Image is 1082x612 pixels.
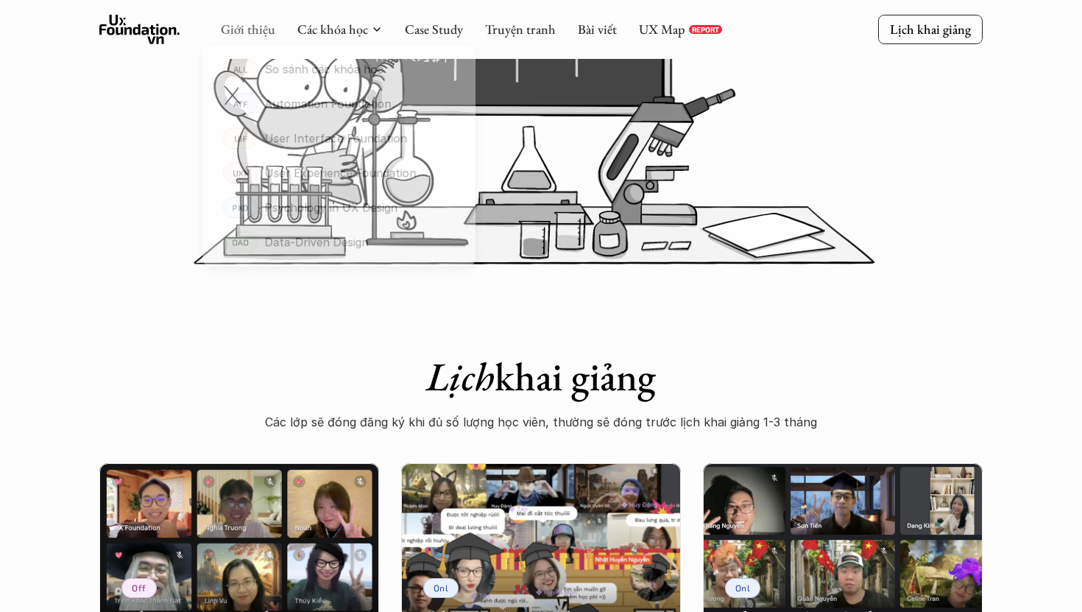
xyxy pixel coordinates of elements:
[890,21,971,38] p: Lịch khai giảng
[578,21,617,38] a: Bài viết
[426,351,495,402] em: Lịch
[247,411,835,433] p: Các lớp sẽ đóng đăng ký khi đủ số lượng học viên, thường sẽ đóng trước lịch khai giảng 1-3 tháng
[878,15,983,43] a: Lịch khai giảng
[297,21,368,38] a: Các khóa học
[639,21,685,38] a: UX Map
[405,21,463,38] a: Case Study
[221,21,275,38] a: Giới thiệu
[485,21,556,38] a: Truyện tranh
[735,583,751,593] p: Onl
[434,583,449,593] p: Onl
[247,353,835,401] h1: khai giảng
[132,583,146,593] p: Off
[689,25,722,34] a: REPORT
[692,25,719,34] p: REPORT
